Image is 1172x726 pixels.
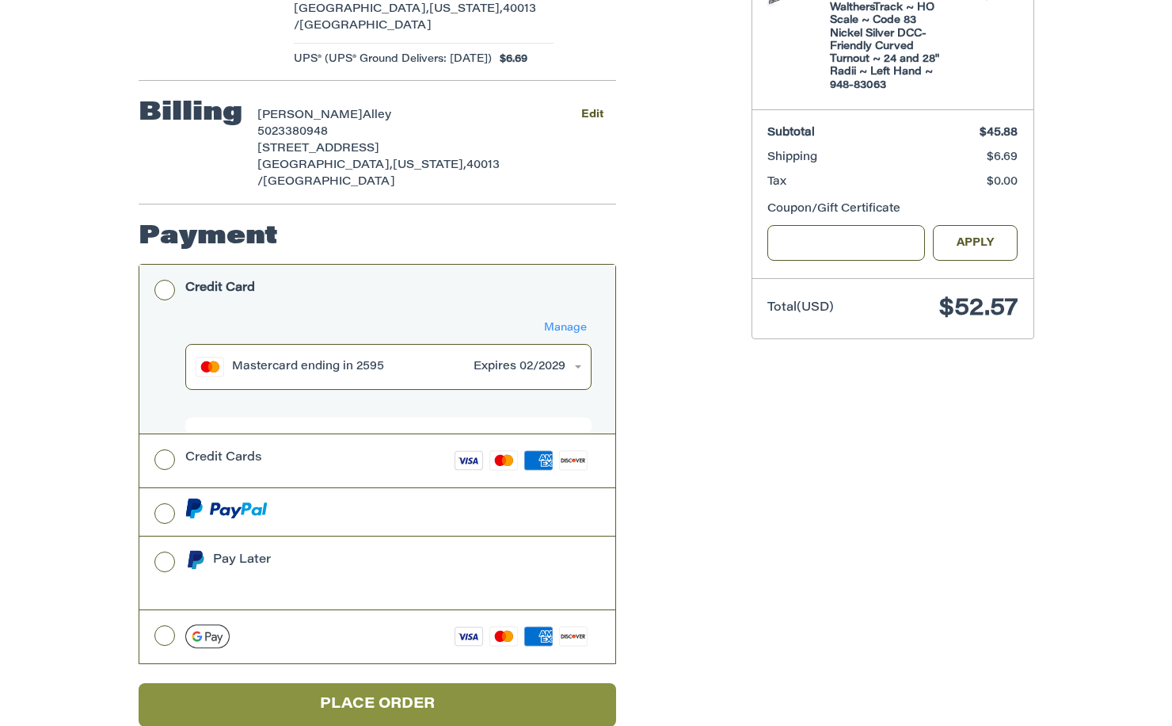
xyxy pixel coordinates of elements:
[393,160,466,171] span: [US_STATE],
[185,625,230,648] img: Google Pay icon
[294,52,492,67] span: UPS® (UPS® Ground Delivers: [DATE])
[767,177,786,188] span: Tax
[980,128,1018,139] span: $45.88
[767,302,834,314] span: Total (USD)
[185,575,508,589] iframe: PayPal Message 1
[263,177,395,188] span: [GEOGRAPHIC_DATA]
[257,160,500,188] span: 40013 /
[767,152,817,163] span: Shipping
[294,4,429,15] span: [GEOGRAPHIC_DATA],
[213,547,508,573] div: Pay Later
[185,445,262,471] div: Credit Cards
[139,97,242,129] h2: Billing
[987,152,1018,163] span: $6.69
[185,275,255,301] div: Credit Card
[767,201,1018,218] div: Coupon/Gift Certificate
[474,359,565,376] div: Expires 02/2029
[939,297,1018,321] span: $52.57
[569,104,616,127] button: Edit
[185,344,592,390] button: Mastercard ending in 2595Expires 02/2029
[767,128,815,139] span: Subtotal
[185,550,205,570] img: Pay Later icon
[232,359,466,376] div: Mastercard ending in 2595
[539,319,592,337] button: Manage
[257,160,393,171] span: [GEOGRAPHIC_DATA],
[185,499,268,518] img: PayPal icon
[363,110,391,121] span: Alley
[299,21,432,32] span: [GEOGRAPHIC_DATA]
[767,225,925,261] input: Gift Certificate or Coupon Code
[257,143,379,155] span: [STREET_ADDRESS]
[933,225,1018,261] button: Apply
[139,221,278,253] h2: Payment
[987,177,1018,188] span: $0.00
[257,110,363,121] span: [PERSON_NAME]
[492,52,527,67] span: $6.69
[429,4,503,15] span: [US_STATE],
[257,127,328,138] span: 5023380948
